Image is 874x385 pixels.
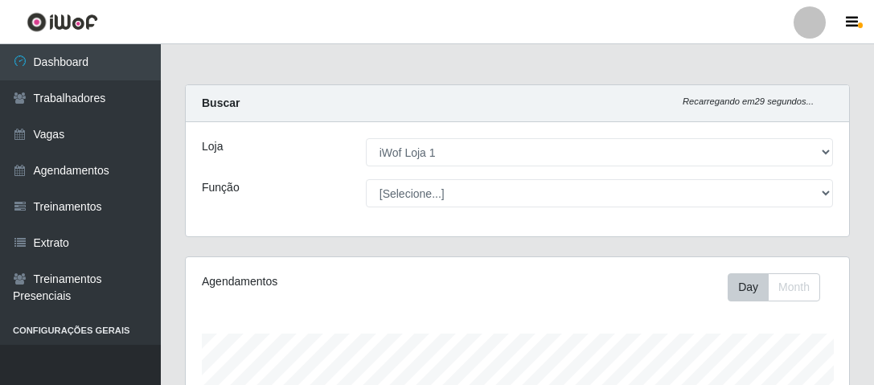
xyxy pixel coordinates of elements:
label: Loja [202,138,223,155]
img: CoreUI Logo [27,12,98,32]
i: Recarregando em 29 segundos... [683,96,814,106]
label: Função [202,179,240,196]
div: Toolbar with button groups [728,273,833,301]
div: Agendamentos [202,273,451,290]
button: Month [768,273,820,301]
strong: Buscar [202,96,240,109]
div: First group [728,273,820,301]
button: Day [728,273,769,301]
